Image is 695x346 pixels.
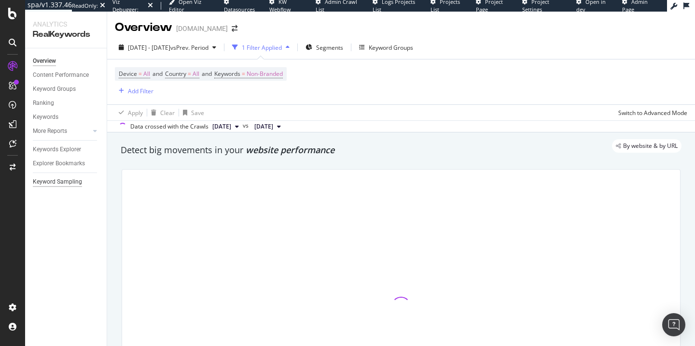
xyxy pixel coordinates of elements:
button: Apply [115,105,143,120]
a: Ranking [33,98,100,108]
a: Keyword Sampling [33,177,100,187]
div: ReadOnly: [72,2,98,10]
button: Switch to Advanced Mode [614,105,687,120]
span: Country [165,70,186,78]
div: Explorer Bookmarks [33,159,85,169]
div: Keyword Groups [369,43,413,52]
a: Overview [33,56,100,66]
span: and [153,70,163,78]
div: Ranking [33,98,54,108]
span: Device [119,70,137,78]
div: 1 Filter Applied [242,43,282,52]
div: Keywords [33,112,58,122]
div: Keywords Explorer [33,144,81,155]
div: Overview [115,19,172,36]
div: Overview [33,56,56,66]
a: Keyword Groups [33,84,100,94]
a: More Reports [33,126,90,136]
div: Keyword Groups [33,84,76,94]
button: [DATE] [250,121,285,132]
span: Datasources [224,6,255,13]
span: vs Prev. Period [170,43,208,52]
div: Apply [128,109,143,117]
button: [DATE] - [DATE]vsPrev. Period [115,40,220,55]
button: Keyword Groups [355,40,417,55]
button: [DATE] [208,121,243,132]
div: Clear [160,109,175,117]
button: Clear [147,105,175,120]
div: legacy label [612,139,681,153]
div: Save [191,109,204,117]
button: 1 Filter Applied [228,40,293,55]
span: 2025 Sep. 13th [212,122,231,131]
a: Keywords [33,112,100,122]
button: Save [179,105,204,120]
div: RealKeywords [33,29,99,40]
div: Data crossed with the Crawls [130,122,208,131]
div: [DOMAIN_NAME] [176,24,228,33]
span: 2025 Jun. 7th [254,122,273,131]
span: [DATE] - [DATE] [128,43,170,52]
div: Add Filter [128,87,153,95]
a: Keywords Explorer [33,144,100,155]
div: Switch to Advanced Mode [618,109,687,117]
span: = [242,70,245,78]
div: Keyword Sampling [33,177,82,187]
span: Segments [316,43,343,52]
button: Segments [302,40,347,55]
span: By website & by URL [623,143,678,149]
span: = [139,70,142,78]
span: Keywords [214,70,240,78]
button: Add Filter [115,85,153,97]
a: Explorer Bookmarks [33,159,100,169]
div: Open Intercom Messenger [662,313,685,336]
div: More Reports [33,126,67,136]
span: All [143,67,150,81]
span: and [202,70,212,78]
div: Analytics [33,19,99,29]
span: All [193,67,199,81]
a: Content Performance [33,70,100,80]
div: Content Performance [33,70,89,80]
span: = [188,70,191,78]
span: Non-Branded [247,67,283,81]
span: vs [243,121,250,130]
div: arrow-right-arrow-left [232,25,237,32]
